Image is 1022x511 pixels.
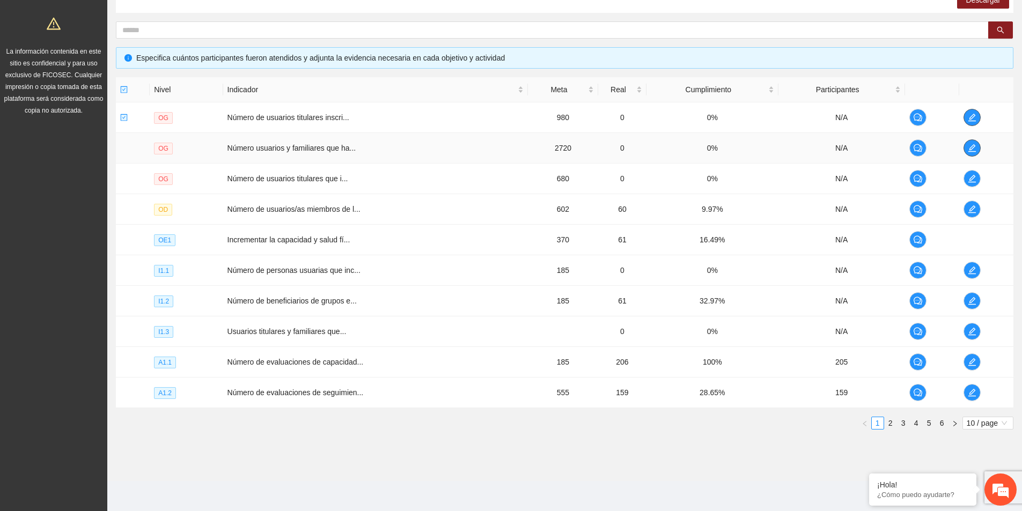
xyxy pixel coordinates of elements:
button: comment [909,262,927,279]
span: Incrementar la capacidad y salud fí... [227,235,350,244]
span: Número de beneficiarios de grupos e... [227,297,357,305]
td: 9.97% [646,194,778,225]
td: 61 [598,225,646,255]
th: Cumplimiento [646,77,778,102]
td: 980 [528,102,598,133]
td: N/A [778,164,905,194]
span: Número de usuarios titulares inscri... [227,113,349,122]
button: comment [909,384,927,401]
span: 10 / page [967,417,1009,429]
span: A1.2 [154,387,176,399]
td: 185 [528,286,598,316]
span: Meta [532,84,586,95]
button: edit [964,292,981,309]
button: right [949,417,961,429]
button: comment [909,353,927,371]
td: 159 [598,377,646,408]
td: 680 [528,164,598,194]
div: Page Size [962,417,1013,429]
td: 0 [598,133,646,164]
button: search [988,21,1013,39]
span: Número de usuarios titulares que i... [227,174,348,183]
span: Cumplimiento [651,84,766,95]
button: comment [909,170,927,187]
td: 0% [646,133,778,164]
button: comment [909,292,927,309]
span: edit [964,388,980,397]
a: 2 [885,417,896,429]
td: 2720 [528,133,598,164]
span: OG [154,143,173,154]
td: 0 [598,316,646,347]
td: N/A [778,102,905,133]
td: N/A [778,255,905,286]
li: 6 [936,417,949,429]
span: Participantes [783,84,893,95]
button: edit [964,170,981,187]
td: 0 [598,102,646,133]
span: left [862,420,868,427]
td: 0% [646,316,778,347]
td: 602 [528,194,598,225]
li: 2 [884,417,897,429]
button: comment [909,323,927,340]
li: 1 [871,417,884,429]
td: 206 [598,347,646,377]
span: comment [910,113,926,122]
span: I1.1 [154,265,173,277]
td: 555 [528,377,598,408]
a: 3 [898,417,909,429]
li: 5 [923,417,936,429]
div: Minimizar ventana de chat en vivo [176,5,202,31]
button: comment [909,109,927,126]
span: Número de usuarios/as miembros de l... [227,205,361,213]
span: Estamos en línea. [62,143,148,251]
button: comment [909,201,927,218]
span: warning [47,17,61,31]
span: info-circle [124,54,132,62]
a: 6 [936,417,948,429]
th: Participantes [778,77,905,102]
span: A1.1 [154,357,176,368]
div: ¡Hola! [877,480,968,489]
button: edit [964,353,981,371]
td: N/A [778,316,905,347]
span: I1.3 [154,326,173,338]
li: Next Page [949,417,961,429]
a: 5 [923,417,935,429]
span: OD [154,204,172,216]
td: 0% [646,255,778,286]
td: 0 [598,255,646,286]
button: edit [964,109,981,126]
li: Previous Page [858,417,871,429]
td: 205 [778,347,905,377]
span: OE1 [154,234,175,246]
td: 370 [528,225,598,255]
button: comment [909,139,927,157]
td: 16.49% [646,225,778,255]
button: edit [964,139,981,157]
span: edit [964,205,980,213]
td: N/A [778,133,905,164]
button: comment [909,231,927,248]
td: 61 [598,286,646,316]
span: OG [154,112,173,124]
span: La información contenida en este sitio es confidencial y para uso exclusivo de FICOSEC. Cualquier... [4,48,104,114]
span: edit [964,174,980,183]
span: Número usuarios y familiares que ha... [227,144,356,152]
span: edit [964,113,980,122]
td: 60 [598,194,646,225]
span: Número de evaluaciones de capacidad... [227,358,364,366]
td: 185 [528,255,598,286]
td: N/A [778,194,905,225]
span: Indicador [227,84,516,95]
span: check-square [120,86,128,93]
span: Número de personas usuarias que inc... [227,266,361,275]
td: 32.97% [646,286,778,316]
button: edit [964,323,981,340]
td: 0% [646,102,778,133]
button: left [858,417,871,429]
button: edit [964,201,981,218]
span: search [997,26,1004,35]
button: edit [964,384,981,401]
